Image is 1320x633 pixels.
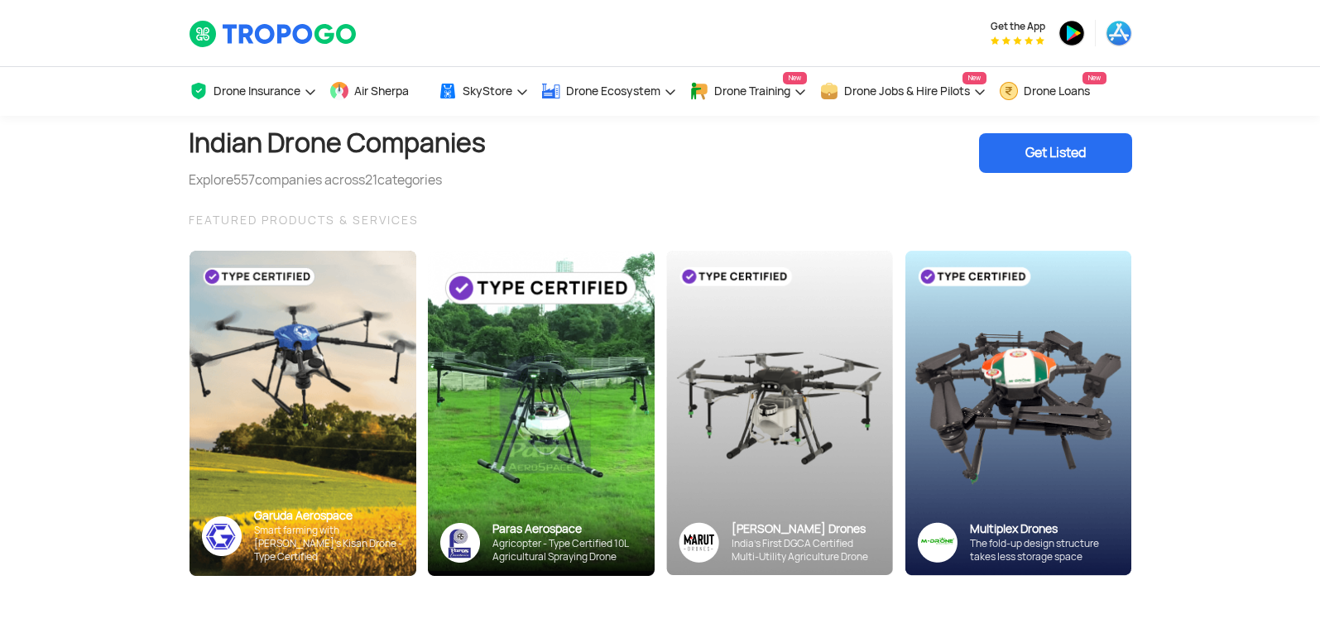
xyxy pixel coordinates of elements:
[189,210,1132,230] div: FEATURED PRODUCTS & SERVICES
[190,251,416,576] img: bg_garuda_sky.png
[189,20,358,48] img: TropoGo Logo
[214,84,300,98] span: Drone Insurance
[365,171,377,189] span: 21
[970,521,1119,537] div: Multiplex Drones
[917,522,958,563] img: ic_multiplex_sky.png
[689,67,807,116] a: Drone TrainingNew
[732,537,881,563] div: India’s First DGCA Certified Multi-Utility Agriculture Drone
[783,72,807,84] span: New
[732,521,881,537] div: [PERSON_NAME] Drones
[714,84,790,98] span: Drone Training
[492,537,642,563] div: Agricopter - Type Certified 10L Agricultural Spraying Drone
[1024,84,1090,98] span: Drone Loans
[463,84,512,98] span: SkyStore
[979,133,1132,173] div: Get Listed
[329,67,425,116] a: Air Sherpa
[354,84,409,98] span: Air Sherpa
[189,170,486,190] div: Explore companies across categories
[541,67,677,116] a: Drone Ecosystem
[819,67,986,116] a: Drone Jobs & Hire PilotsNew
[233,171,255,189] span: 557
[428,251,655,576] img: paras-card.png
[905,251,1131,576] img: bg_multiplex_sky.png
[679,522,719,563] img: Group%2036313.png
[440,523,480,563] img: paras-logo-banner.png
[1082,72,1106,84] span: New
[666,251,893,575] img: bg_marut_sky.png
[970,537,1119,563] div: The fold-up design structure takes less storage space
[189,116,486,170] h1: Indian Drone Companies
[202,516,242,556] img: ic_garuda_sky.png
[1058,20,1085,46] img: ic_playstore.png
[962,72,986,84] span: New
[844,84,970,98] span: Drone Jobs & Hire Pilots
[438,67,529,116] a: SkyStore
[999,67,1106,116] a: Drone LoansNew
[492,521,642,537] div: Paras Aerospace
[991,36,1044,45] img: App Raking
[189,67,317,116] a: Drone Insurance
[566,84,660,98] span: Drone Ecosystem
[991,20,1045,33] span: Get the App
[254,524,404,563] div: Smart farming with [PERSON_NAME]’s Kisan Drone - Type Certified
[1106,20,1132,46] img: ic_appstore.png
[254,508,404,524] div: Garuda Aerospace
